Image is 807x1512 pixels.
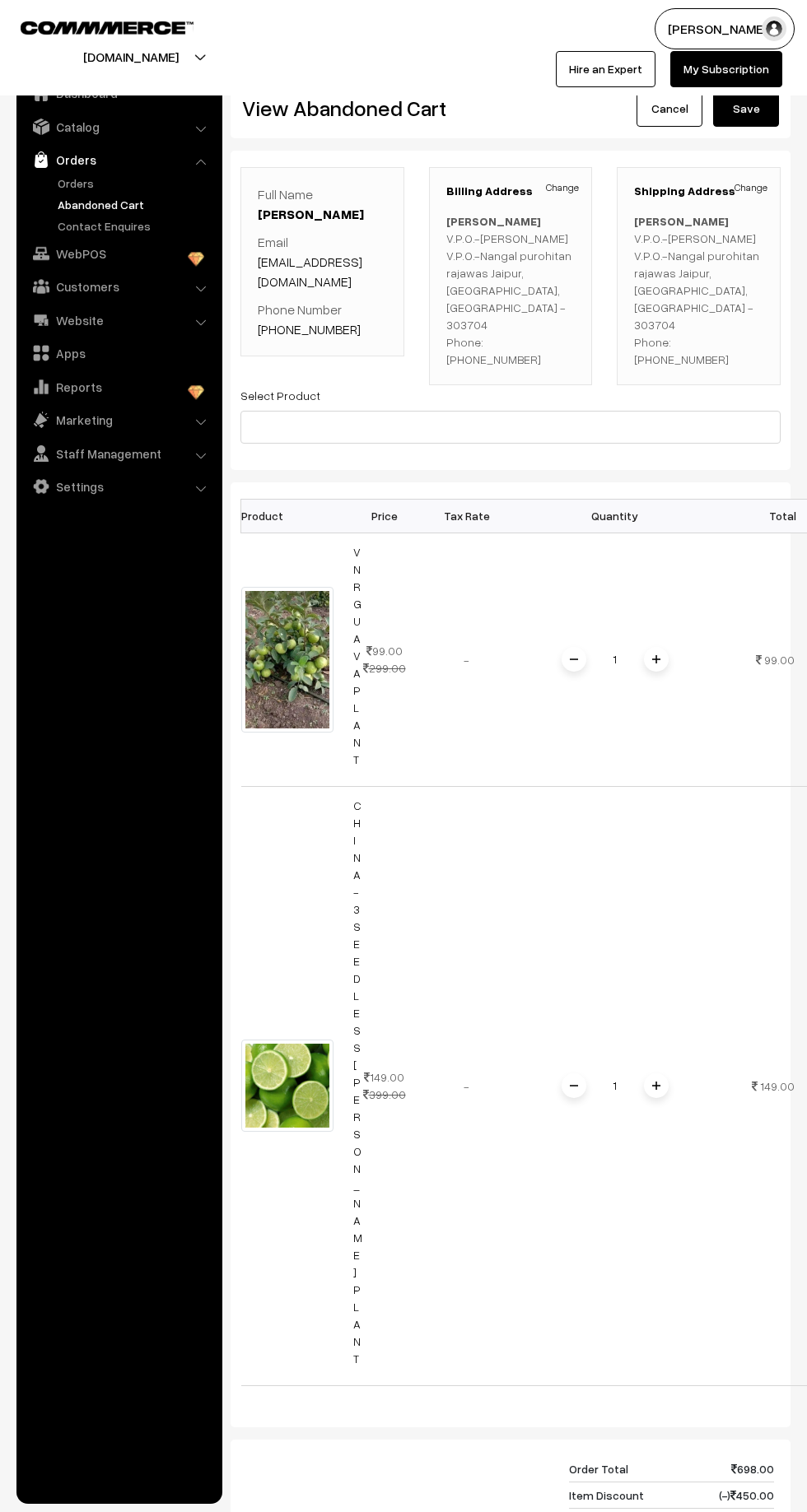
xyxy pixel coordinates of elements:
a: Website [21,305,217,335]
strike: 299.00 [363,661,406,675]
span: - [464,1079,469,1093]
th: Product [241,499,343,533]
button: Save [713,91,779,127]
a: Orders [21,145,217,174]
img: user [762,16,786,41]
span: - [464,653,469,667]
b: [PERSON_NAME] [634,214,729,228]
p: Full Name [258,184,387,224]
a: Abandoned Cart [54,196,217,213]
span: 99.00 [764,653,795,667]
a: [PERSON_NAME] [258,206,364,222]
td: 698.00 [708,1456,774,1482]
a: Contact Enquires [54,217,217,235]
img: images - 2024-03-08T092302.174.jpeg [241,587,334,733]
p: Phone Number [258,300,387,339]
a: Catalog [21,112,217,142]
a: [EMAIL_ADDRESS][DOMAIN_NAME] [258,254,362,290]
label: Select Product [240,387,320,404]
td: Order Total [569,1456,708,1482]
a: CHINA-3 SEEDLESS [PERSON_NAME] PLANT [353,798,362,1365]
th: Quantity [508,499,722,533]
p: V.P.O.-[PERSON_NAME] V.P.O.-Nangal purohitan rajawas Jaipur, [GEOGRAPHIC_DATA], [GEOGRAPHIC_DATA]... [446,212,576,368]
a: Settings [21,472,217,501]
a: Orders [54,174,217,192]
img: minus [570,655,578,663]
h3: Billing Address [446,184,576,198]
button: [DOMAIN_NAME] [26,36,236,77]
th: Total [722,499,805,533]
a: [PHONE_NUMBER] [258,321,361,337]
h3: Shipping Address [634,184,763,198]
a: VNR GUAVA PLANT [353,545,362,766]
h2: View Abandoned Cart [242,95,498,121]
th: Tax Rate [426,499,508,533]
a: Reports [21,372,217,402]
img: minus [570,1082,578,1090]
a: COMMMERCE [21,16,165,36]
a: Customers [21,272,217,301]
a: Change [546,180,579,195]
td: Item Discount [569,1482,708,1508]
a: My Subscription [670,51,782,87]
a: Hire an Expert [556,51,655,87]
button: [PERSON_NAME] [655,8,795,49]
a: Marketing [21,405,217,435]
td: 99.00 [343,533,426,786]
img: 51ipabxMPzL._AC_UF1000 [241,1040,334,1132]
td: (-) 450.00 [708,1482,774,1508]
b: [PERSON_NAME] [446,214,541,228]
a: Change [735,180,767,195]
a: WebPOS [21,239,217,268]
td: 149.00 [343,786,426,1385]
img: plusI [652,1082,660,1090]
a: Apps [21,338,217,368]
th: Price [343,499,426,533]
a: Staff Management [21,439,217,468]
span: 149.00 [760,1079,795,1093]
p: V.P.O.-[PERSON_NAME] V.P.O.-Nangal purohitan rajawas Jaipur, [GEOGRAPHIC_DATA], [GEOGRAPHIC_DATA]... [634,212,763,368]
p: Email [258,232,387,291]
img: COMMMERCE [21,21,194,34]
img: plusI [652,655,660,663]
a: Cancel [637,91,702,127]
strike: 399.00 [363,1087,406,1101]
